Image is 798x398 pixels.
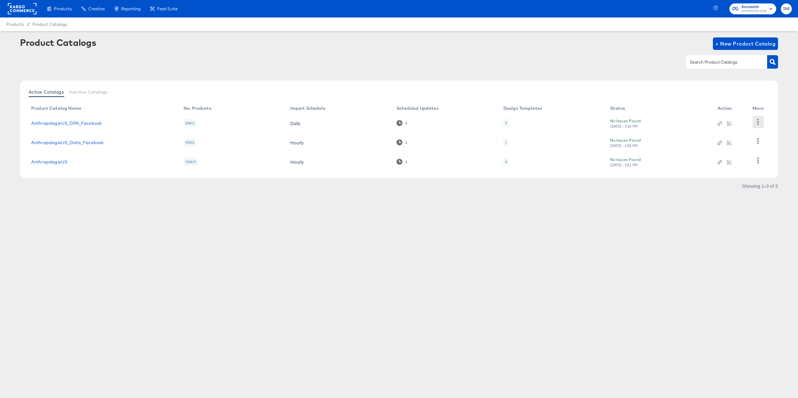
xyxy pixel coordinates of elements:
div: 3 [503,158,508,166]
div: Import Schedule [290,106,325,111]
th: Status [605,104,713,114]
input: Search Product Catalogs [689,59,755,66]
div: 0 [397,139,407,145]
div: Product Catalogs [20,37,96,47]
span: Inactive Catalogs [69,90,108,95]
span: Accounts [741,4,767,10]
button: AccountsANTHROPOLOGIE [729,3,776,14]
div: 0 [405,160,407,164]
a: AnthropologieUS [31,159,67,164]
a: AnthropologieUS_Data_Facebook [31,140,103,145]
span: Active Catalogs [29,90,64,95]
span: Products [6,22,24,27]
div: 0 [397,120,407,126]
div: Showing 1–3 of 3 [742,184,778,188]
button: SM [781,3,792,14]
div: 3 [505,159,507,164]
span: Products [54,6,72,11]
div: Scheduled Updates [397,106,439,111]
div: Product Catalog Name [31,106,81,111]
div: Design Templates [503,106,542,111]
td: Hourly [285,152,392,172]
span: SM [783,5,789,12]
div: 1 [503,138,508,147]
a: AnthropologieUS_DPA_Facebook [31,121,102,126]
div: 7 [503,119,508,127]
span: Feed Suite [157,6,178,11]
td: Daily [285,114,392,133]
th: Action [713,104,748,114]
th: More [748,104,771,114]
span: + New Product Catalog [715,39,776,48]
div: No. Products [184,106,211,111]
div: 0 [397,159,407,165]
div: 17415 [184,138,196,147]
div: 0 [405,140,407,145]
span: Reporting [121,6,141,11]
div: 21612 [184,119,196,127]
div: 7 [505,121,507,126]
div: 0 [405,121,407,125]
span: Creative [88,6,105,11]
div: 1 [505,140,507,145]
button: + New Product Catalog [713,37,778,50]
td: Hourly [285,133,392,152]
span: ANTHROPOLOGIE [741,9,767,14]
span: / [24,22,32,27]
a: Product Catalogs [32,22,67,27]
div: 110411 [184,158,198,166]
